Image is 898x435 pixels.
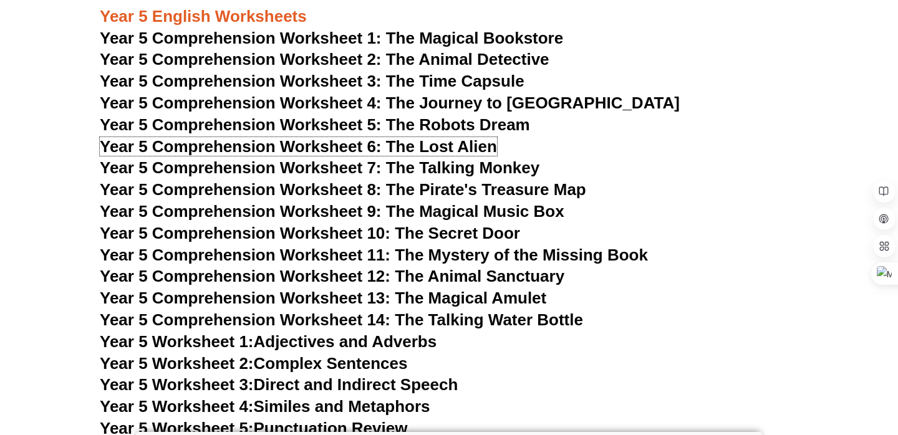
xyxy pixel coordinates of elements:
a: Year 5 Comprehension Worksheet 12: The Animal Sanctuary [100,267,564,285]
a: Year 5 Comprehension Worksheet 11: The Mystery of the Missing Book [100,246,648,264]
span: Year 5 Worksheet 3: [100,375,254,394]
a: Year 5 Comprehension Worksheet 8: The Pirate's Treasure Map [100,180,586,199]
span: Year 5 Worksheet 4: [100,397,254,416]
span: Year 5 Worksheet 2: [100,354,254,373]
a: Year 5 Comprehension Worksheet 5: The Robots Dream [100,115,530,134]
a: Year 5 Comprehension Worksheet 2: The Animal Detective [100,50,549,69]
a: Year 5 Comprehension Worksheet 1: The Magical Bookstore [100,29,563,47]
a: Year 5 Comprehension Worksheet 10: The Secret Door [100,224,520,242]
a: Year 5 Comprehension Worksheet 9: The Magical Music Box [100,202,564,221]
a: Year 5 Comprehension Worksheet 7: The Talking Monkey [100,158,539,177]
a: Year 5 Worksheet 1:Adjectives and Adverbs [100,332,437,351]
span: Year 5 Worksheet 1: [100,332,254,351]
a: Year 5 Comprehension Worksheet 3: The Time Capsule [100,72,524,90]
a: Year 5 Comprehension Worksheet 4: The Journey to [GEOGRAPHIC_DATA] [100,93,680,112]
a: Year 5 Comprehension Worksheet 6: The Lost Alien [100,137,497,156]
iframe: Chat Widget [684,294,898,435]
a: Year 5 Worksheet 2:Complex Sentences [100,354,407,373]
a: Year 5 Worksheet 4:Similes and Metaphors [100,397,430,416]
a: Year 5 Comprehension Worksheet 13: The Magical Amulet [100,289,546,307]
a: Year 5 Comprehension Worksheet 14: The Talking Water Bottle [100,310,583,329]
a: Year 5 Worksheet 3:Direct and Indirect Speech [100,375,458,394]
